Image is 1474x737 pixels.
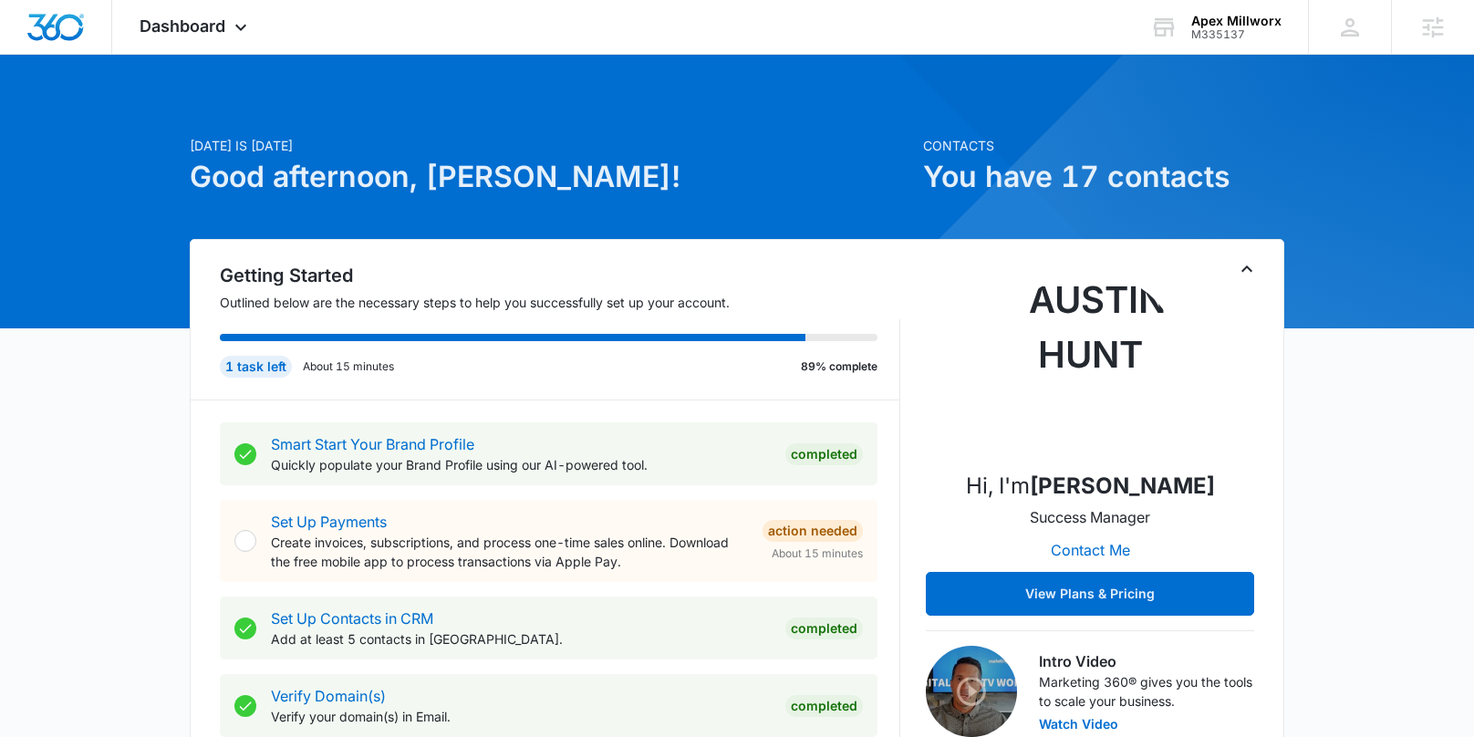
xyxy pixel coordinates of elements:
img: Intro Video [926,646,1017,737]
button: Watch Video [1039,718,1118,731]
p: About 15 minutes [303,358,394,375]
p: Contacts [923,136,1284,155]
span: About 15 minutes [772,545,863,562]
span: Dashboard [140,16,225,36]
h1: Good afternoon, [PERSON_NAME]! [190,155,912,199]
p: Create invoices, subscriptions, and process one-time sales online. Download the free mobile app t... [271,533,748,571]
p: Add at least 5 contacts in [GEOGRAPHIC_DATA]. [271,629,771,649]
p: Verify your domain(s) in Email. [271,707,771,726]
p: Marketing 360® gives you the tools to scale your business. [1039,672,1254,711]
h3: Intro Video [1039,650,1254,672]
p: Hi, I'm [966,470,1215,503]
div: Completed [785,618,863,639]
div: account id [1191,28,1282,41]
div: Completed [785,443,863,465]
p: Outlined below are the necessary steps to help you successfully set up your account. [220,293,900,312]
p: Quickly populate your Brand Profile using our AI-powered tool. [271,455,771,474]
a: Set Up Contacts in CRM [271,609,433,628]
h2: Getting Started [220,262,900,289]
div: account name [1191,14,1282,28]
div: Completed [785,695,863,717]
p: [DATE] is [DATE] [190,136,912,155]
a: Set Up Payments [271,513,387,531]
div: Action Needed [763,520,863,542]
strong: [PERSON_NAME] [1030,472,1215,499]
a: Verify Domain(s) [271,687,386,705]
a: Smart Start Your Brand Profile [271,435,474,453]
img: Austin Hunt [999,273,1181,455]
button: Contact Me [1033,528,1148,572]
p: 89% complete [801,358,877,375]
button: Toggle Collapse [1236,258,1258,280]
button: View Plans & Pricing [926,572,1254,616]
p: Success Manager [1030,506,1150,528]
h1: You have 17 contacts [923,155,1284,199]
div: 1 task left [220,356,292,378]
